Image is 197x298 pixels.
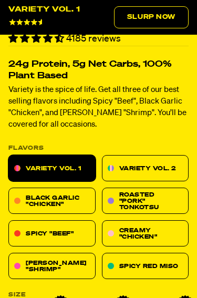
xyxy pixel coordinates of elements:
[8,145,189,151] p: Flavors
[8,34,66,44] span: 4.55 stars
[8,155,96,181] a: Variety Vol. 1
[8,59,189,82] h2: 24g Protein, 5g Net Carbs, 100% Plant Based
[5,238,97,293] iframe: Marketing Popup
[8,292,189,297] label: Size
[102,155,189,181] a: Variety Vol. 2
[102,253,189,279] a: Spicy Red Miso
[8,84,189,130] p: Variety is the spice of life. Get all three of our best selling flavors including Spicy "Beef", B...
[102,188,189,214] a: Roasted "Pork" Tonkotsu
[114,6,189,28] a: Slurp Now
[8,220,96,246] a: Spicy "Beef"
[8,188,96,214] a: Black Garlic "Chicken"
[8,6,80,13] div: Variety Vol. 1
[49,19,88,26] span: 4643 Reviews
[102,220,189,246] a: Creamy "Chicken"
[66,34,121,44] span: 4185 reviews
